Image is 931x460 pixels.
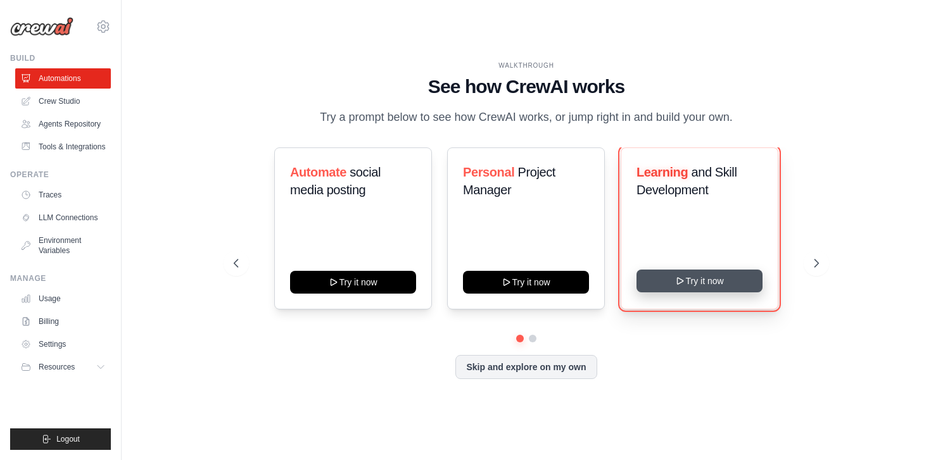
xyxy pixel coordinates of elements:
[463,165,514,179] span: Personal
[15,334,111,354] a: Settings
[15,311,111,332] a: Billing
[463,165,555,197] span: Project Manager
[463,271,589,294] button: Try it now
[15,91,111,111] a: Crew Studio
[15,357,111,377] button: Resources
[15,230,111,261] a: Environment Variables
[10,428,111,450] button: Logout
[636,165,688,179] span: Learning
[56,434,80,444] span: Logout
[15,114,111,134] a: Agents Repository
[10,17,73,36] img: Logo
[290,165,381,197] span: social media posting
[290,271,416,294] button: Try it now
[10,53,111,63] div: Build
[636,165,737,197] span: and Skill Development
[455,355,597,379] button: Skip and explore on my own
[15,208,111,228] a: LLM Connections
[868,399,931,460] iframe: Chat Widget
[15,289,111,309] a: Usage
[39,362,75,372] span: Resources
[636,270,763,292] button: Try it now
[15,185,111,205] a: Traces
[234,61,818,70] div: WALKTHROUGH
[15,137,111,157] a: Tools & Integrations
[234,75,818,98] h1: See how CrewAI works
[313,108,739,127] p: Try a prompt below to see how CrewAI works, or jump right in and build your own.
[10,273,111,283] div: Manage
[290,165,346,179] span: Automate
[15,68,111,89] a: Automations
[10,170,111,180] div: Operate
